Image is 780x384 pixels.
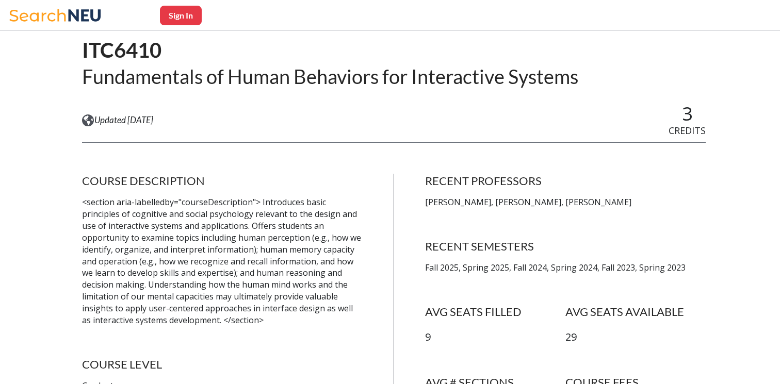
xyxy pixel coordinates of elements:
h1: ITC6410 [82,37,578,63]
p: 9 [425,330,565,345]
h4: COURSE DESCRIPTION [82,174,363,188]
h4: AVG SEATS AVAILABLE [565,305,706,319]
span: CREDITS [669,124,706,137]
h4: AVG SEATS FILLED [425,305,565,319]
button: Sign In [160,6,202,25]
h4: COURSE LEVEL [82,357,363,372]
p: [PERSON_NAME], [PERSON_NAME], [PERSON_NAME] [425,196,706,208]
span: Updated [DATE] [94,114,153,126]
h4: RECENT SEMESTERS [425,239,706,254]
h2: Fundamentals of Human Behaviors for Interactive Systems [82,64,578,89]
p: 29 [565,330,706,345]
span: 3 [682,101,693,126]
h4: RECENT PROFESSORS [425,174,706,188]
p: Fall 2025, Spring 2025, Fall 2024, Spring 2024, Fall 2023, Spring 2023 [425,262,706,274]
p: <section aria-labelledby="courseDescription"> Introduces basic principles of cognitive and social... [82,196,363,326]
